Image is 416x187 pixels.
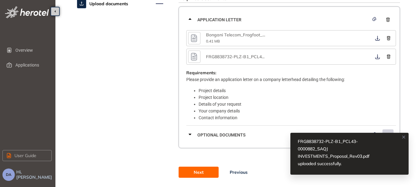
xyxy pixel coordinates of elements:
div: FRG8838732-PLZ-B1_PCL43-0000882_SAQJ INVESTMENTS_Proposal_Rev03.pdf uploaded successfully. [298,138,386,167]
button: Next [179,167,219,178]
span: FRG8838732-PLZ-B1_PCL4 [206,54,262,59]
span: Requirements: [186,70,216,75]
span: Applications [15,59,47,71]
span: Previous [230,169,248,176]
li: Project location [199,94,396,101]
li: Contact information [199,114,396,121]
div: FRG8838732-PLZ-B1_PCL43-0000882_SAQJ INVESTMENTS_Proposal_Rev03.pdf [206,54,268,59]
span: Bongani Telecom_Frogfoot_ [206,32,262,38]
span: 0.41 MB [206,39,220,43]
button: User Guide [2,150,52,161]
div: Application letter [186,10,396,29]
div: Bongani Telecom_Frogfoot_DFA_WL Application Letter.pdf [206,32,268,38]
li: Project details [199,87,396,94]
span: ... [262,32,265,38]
span: Hi, [PERSON_NAME] [16,169,53,180]
button: DA [2,169,15,181]
button: Previous [219,167,259,178]
span: Next [194,169,204,176]
p: Please provide an application letter on a company letterhead detailing the following: [186,76,396,83]
span: Application letter [197,16,369,23]
span: User Guide [14,152,36,159]
div: Optional documents [186,126,396,144]
span: ... [262,54,265,59]
li: Your company details [199,108,396,114]
span: Overview [15,44,47,56]
li: Details of your request [199,101,396,108]
span: Optional documents [197,132,369,138]
img: logo [5,6,49,18]
span: DA [6,173,11,177]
